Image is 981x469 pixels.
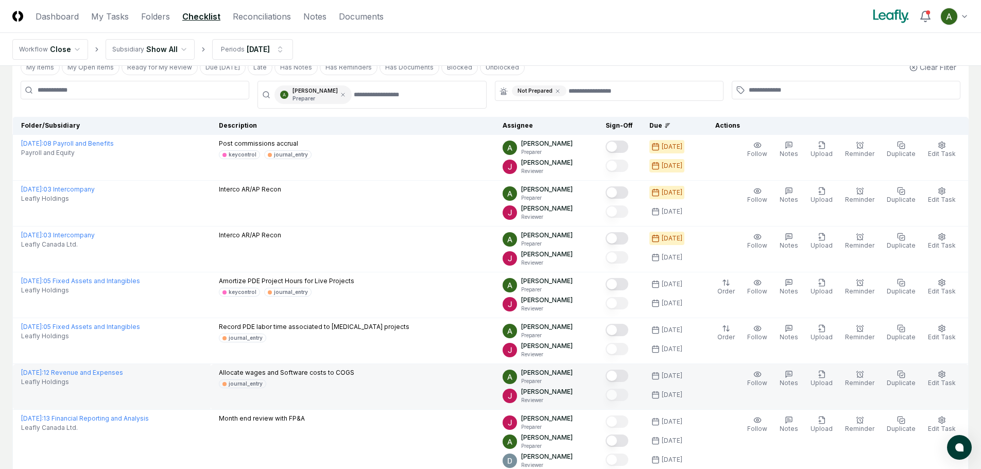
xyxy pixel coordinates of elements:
span: Duplicate [887,425,916,432]
button: Upload [808,139,835,161]
a: Folders [141,10,170,23]
span: Leafly Holdings [21,286,69,295]
div: journal_entry [229,334,263,342]
span: Upload [811,150,833,158]
span: [DATE] : [21,231,43,239]
button: Duplicate [885,185,918,206]
p: Reviewer [521,213,573,221]
button: Follow [745,414,769,436]
span: Notes [780,287,798,295]
a: Reconciliations [233,10,291,23]
span: Follow [747,196,767,203]
button: Upload [808,231,835,252]
p: [PERSON_NAME] [521,158,573,167]
span: Duplicate [887,333,916,341]
p: [PERSON_NAME] [521,341,573,351]
button: Reminder [843,368,876,390]
a: [DATE]:08 Payroll and Benefits [21,140,114,147]
p: Month end review with FP&A [219,414,305,423]
button: Mark complete [606,324,628,336]
div: [DATE] [662,299,682,308]
img: ACg8ocJfBSitaon9c985KWe3swqK2kElzkAv-sHk65QWxGQz4ldowg=s96-c [503,297,517,311]
span: Follow [747,287,767,295]
button: Duplicate [885,414,918,436]
button: Duplicate [885,322,918,344]
a: [DATE]:05 Fixed Assets and Intangibles [21,277,140,285]
span: [DATE] : [21,140,43,147]
p: Preparer [521,240,573,248]
p: Interco AR/AP Recon [219,231,281,240]
p: [PERSON_NAME] [521,276,573,286]
a: Dashboard [36,10,79,23]
p: [PERSON_NAME] [521,452,573,461]
span: Leafly Holdings [21,332,69,341]
span: [DATE] : [21,185,43,193]
p: [PERSON_NAME] [521,296,573,305]
th: Assignee [494,117,597,135]
th: Sign-Off [597,117,641,135]
img: ACg8ocJfBSitaon9c985KWe3swqK2kElzkAv-sHk65QWxGQz4ldowg=s96-c [503,415,517,430]
p: [PERSON_NAME] [521,139,573,148]
span: Reminder [845,287,874,295]
div: journal_entry [274,151,308,159]
span: Notes [780,196,798,203]
button: Upload [808,276,835,298]
a: Checklist [182,10,220,23]
span: Notes [780,379,798,387]
p: Preparer [521,332,573,339]
div: Subsidiary [112,45,144,54]
button: Order [715,322,737,344]
button: Edit Task [926,414,958,436]
button: Mark complete [606,278,628,290]
button: Order [715,276,737,298]
div: [DATE] [662,188,682,197]
button: Mark complete [606,160,628,172]
button: Mark complete [606,454,628,466]
span: Follow [747,379,767,387]
img: ACg8ocJfBSitaon9c985KWe3swqK2kElzkAv-sHk65QWxGQz4ldowg=s96-c [503,251,517,266]
div: Actions [707,121,960,130]
p: [PERSON_NAME] [521,204,573,213]
img: ACg8ocKKg2129bkBZaX4SAoUQtxLaQ4j-f2PQjMuak4pDCyzCI-IvA=s96-c [503,435,517,449]
span: Reminder [845,196,874,203]
p: Preparer [521,148,573,156]
span: Edit Task [928,287,956,295]
div: [DATE] [662,280,682,289]
div: [DATE] [662,161,682,170]
span: Follow [747,333,767,341]
span: Duplicate [887,196,916,203]
p: Preparer [521,442,573,450]
button: My Items [21,60,60,75]
div: [DATE] [662,325,682,335]
span: Upload [811,379,833,387]
button: atlas-launcher [947,435,972,460]
span: Reminder [845,333,874,341]
span: Notes [780,241,798,249]
a: [DATE]:03 Intercompany [21,231,95,239]
span: Upload [811,333,833,341]
div: [DATE] [662,455,682,464]
span: Leafly Holdings [21,377,69,387]
button: Has Notes [274,60,318,75]
button: Mark complete [606,205,628,218]
button: Has Reminders [320,60,377,75]
p: [PERSON_NAME] [521,250,573,259]
img: ACg8ocJfBSitaon9c985KWe3swqK2kElzkAv-sHk65QWxGQz4ldowg=s96-c [503,205,517,220]
button: Periods[DATE] [212,39,293,60]
button: Follow [745,231,769,252]
button: Mark complete [606,389,628,401]
button: Follow [745,368,769,390]
span: Edit Task [928,333,956,341]
p: Reviewer [521,461,573,469]
span: Duplicate [887,150,916,158]
span: [DATE] : [21,277,43,285]
button: Follow [745,322,769,344]
button: Upload [808,322,835,344]
p: Preparer [521,194,573,202]
button: Reminder [843,414,876,436]
button: Mark complete [606,141,628,153]
div: [DATE] [247,44,270,55]
img: ACg8ocKKg2129bkBZaX4SAoUQtxLaQ4j-f2PQjMuak4pDCyzCI-IvA=s96-c [280,91,288,99]
span: Follow [747,150,767,158]
button: Edit Task [926,139,958,161]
